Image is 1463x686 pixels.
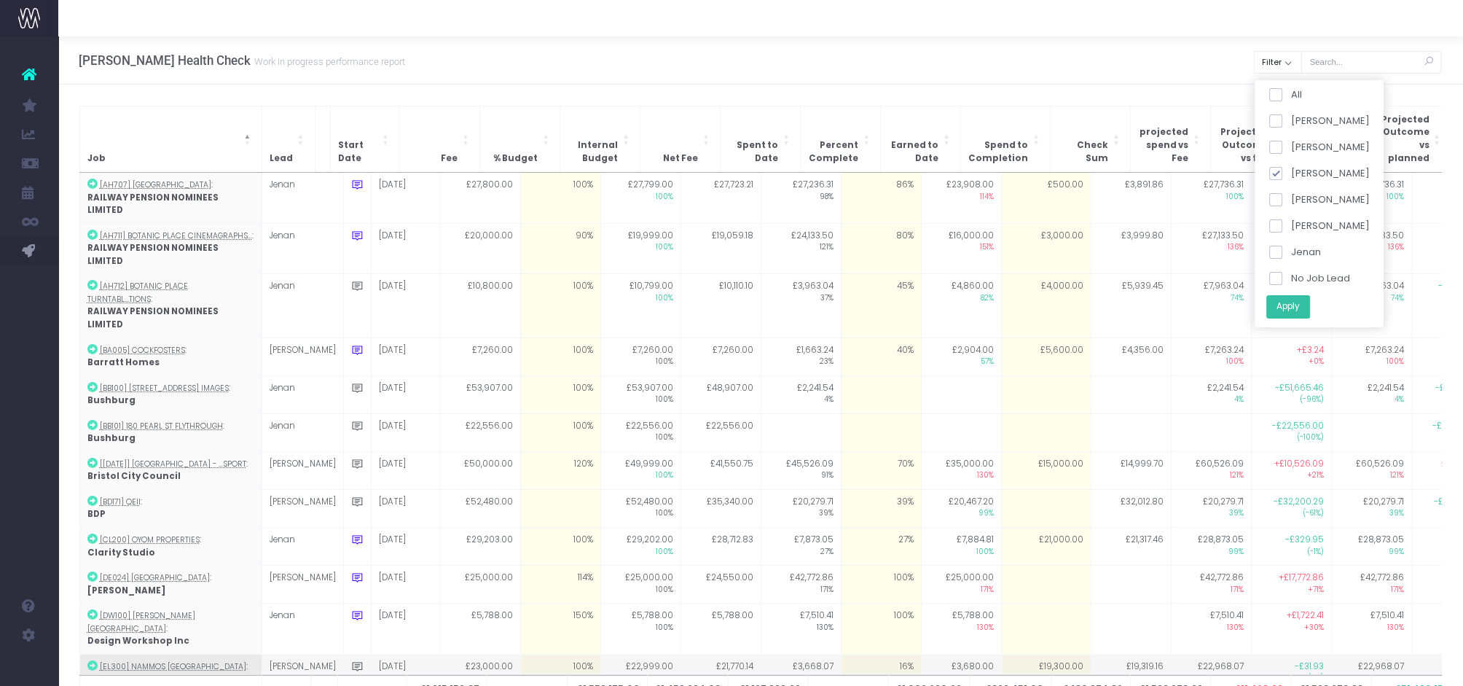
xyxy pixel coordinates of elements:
span: 100% [929,547,994,558]
td: : [79,489,262,527]
td: £7,260.00 [600,338,680,375]
td: £25,000.00 [440,566,520,604]
abbr: [BB101] 180 Pearl St Flythrough [100,421,223,432]
td: £42,772.86 [761,566,841,604]
span: 100% [608,585,673,596]
td: 120% [520,451,600,489]
span: Fee [441,152,458,165]
td: : [79,451,262,489]
span: 130% [1179,623,1244,634]
td: [DATE] [371,338,440,375]
span: 171% [1339,585,1404,596]
td: £27,736.31 [1171,173,1251,223]
span: +£1,722.41 [1287,609,1324,623]
td: £52,480.00 [440,489,520,527]
td: [DATE] [371,451,440,489]
span: 130% [1339,623,1404,634]
td: £4,000.00 [1001,274,1091,338]
button: Filter [1254,51,1302,74]
span: 100% [1179,192,1244,203]
td: £2,241.54 [1331,375,1411,413]
td: £15,000.00 [1001,451,1091,489]
h3: [PERSON_NAME] Health Check [79,53,405,68]
span: 121% [1179,470,1244,481]
td: £7,260.00 [680,338,761,375]
td: £28,873.05 [1171,528,1251,566]
strong: RAILWAY PENSION NOMINEES LIMITED [87,305,219,330]
td: [DATE] [371,604,440,655]
td: £7,873.05 [761,528,841,566]
th: Fee: Activate to sort: Activate to sort [400,106,480,172]
span: 57% [929,356,994,367]
td: 90% [520,223,600,274]
td: Jenan [262,528,343,566]
td: £2,904.00 [921,338,1001,375]
span: 27% [769,547,834,558]
td: £10,799.00 [600,274,680,338]
span: 136% [1179,242,1244,253]
td: £5,788.00 [440,604,520,655]
td: £29,202.00 [600,528,680,566]
td: £2,241.54 [1171,375,1251,413]
td: £27,236.31 [761,173,841,223]
td: £53,907.00 [440,375,520,413]
abbr: [DE024] Elephant and Castle [100,572,210,583]
td: £50,000.00 [440,451,520,489]
td: £41,550.75 [680,451,761,489]
td: £27,723.21 [680,173,761,223]
td: £4,356.00 [1091,338,1171,375]
td: 100% [520,375,600,413]
span: 100% [608,623,673,634]
strong: RAILWAY PENSION NOMINEES LIMITED [87,242,219,267]
span: 100% [608,242,673,253]
span: Spent to Date [728,139,778,165]
strong: Barratt Homes [87,356,160,368]
td: £45,526.09 [761,451,841,489]
td: £20,467.20 [921,489,1001,527]
th: Net Fee: Activate to sort: Activate to sort [640,106,721,172]
td: £1,663.24 [761,338,841,375]
span: 99% [929,508,994,519]
span: -£51,665.46 [1275,382,1324,395]
th: % Budget: Activate to sort: Activate to sort [480,106,560,172]
th: Projected Outcome vs planned: Activate to sort: Activate to sort [1371,106,1451,172]
th: Internal Budget: Activate to sort: Activate to sort [560,106,640,172]
td: : [79,566,262,604]
label: [PERSON_NAME] [1268,166,1369,181]
td: £7,884.81 [921,528,1001,566]
abbr: [AH707] Botanic Place [100,179,211,190]
td: £35,340.00 [680,489,761,527]
td: £20,000.00 [440,223,520,274]
td: [PERSON_NAME] [262,338,343,375]
td: £20,279.71 [761,489,841,527]
abbr: [BC100] Bristol City Centre - Transport [100,459,246,469]
td: 114% [520,566,600,604]
span: +71% [1259,585,1324,596]
span: +30% [1259,623,1324,634]
strong: Bristol City Council [87,470,181,482]
td: £7,260.00 [440,338,520,375]
th: Lead: Activate to sort: Activate to sort [262,106,315,172]
strong: Bushburg [87,394,136,406]
span: 100% [608,293,673,304]
th: Percent Complete: Activate to sort: Activate to sort [801,106,881,172]
span: 91% [769,470,834,481]
abbr: [BA005] Cockfosters [100,345,185,356]
td: £60,526.09 [1331,451,1411,489]
span: 99% [1339,547,1404,558]
span: -£22,556.00 [1272,420,1324,433]
td: £5,788.00 [921,604,1001,655]
span: 16% [769,673,834,684]
td: £28,712.83 [680,528,761,566]
span: 100% [608,432,673,443]
span: (-1%) [1259,547,1324,558]
span: 100% [608,356,673,367]
td: £3,000.00 [1001,223,1091,274]
td: £42,772.86 [1171,566,1251,604]
span: 4% [1179,394,1244,405]
span: 100% [608,192,673,203]
span: 171% [1179,585,1244,596]
td: £25,000.00 [600,566,680,604]
span: 171% [769,585,834,596]
td: [DATE] [371,223,440,274]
